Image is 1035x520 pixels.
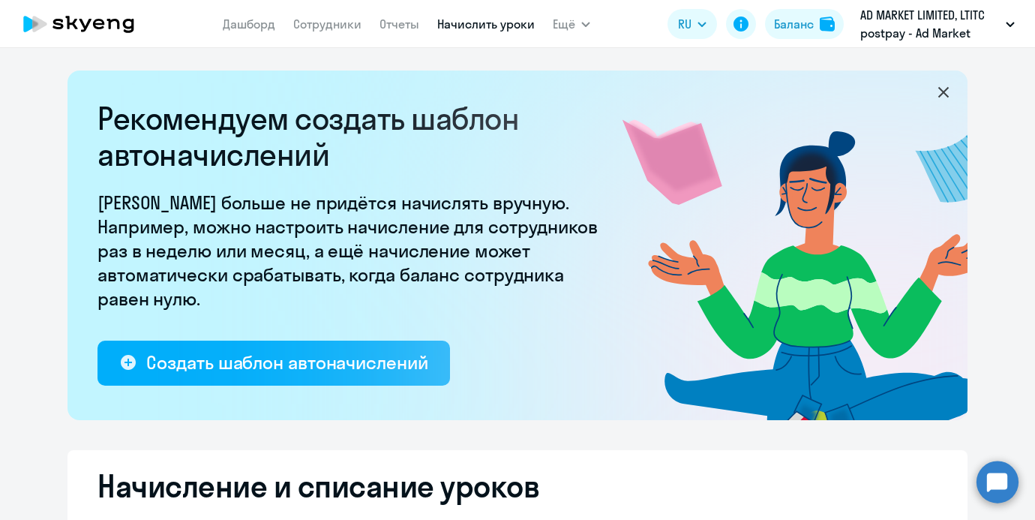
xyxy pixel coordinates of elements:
[97,341,450,386] button: Создать шаблон автоначислений
[437,17,535,32] a: Начислить уроки
[667,9,717,39] button: RU
[860,6,1000,42] p: AD MARKET LIMITED, LTITC postpay - Ad Market Limited
[97,101,607,173] h2: Рекомендуем создать шаблон автоначислений
[765,9,844,39] button: Балансbalance
[223,17,275,32] a: Дашборд
[678,15,691,33] span: RU
[774,15,814,33] div: Баланс
[97,468,937,504] h2: Начисление и списание уроков
[553,15,575,33] span: Ещё
[97,191,607,311] p: [PERSON_NAME] больше не придётся начислять вручную. Например, можно настроить начисление для сотр...
[553,9,590,39] button: Ещё
[820,17,835,32] img: balance
[146,350,427,374] div: Создать шаблон автоначислений
[853,6,1022,42] button: AD MARKET LIMITED, LTITC postpay - Ad Market Limited
[293,17,361,32] a: Сотрудники
[379,17,419,32] a: Отчеты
